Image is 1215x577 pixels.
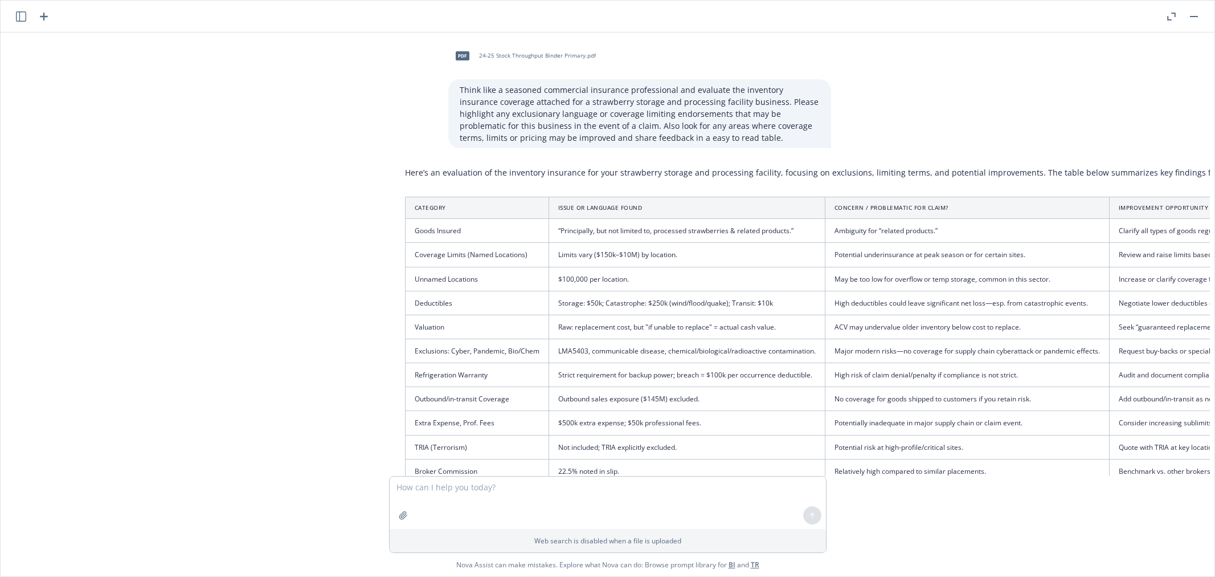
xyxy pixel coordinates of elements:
[549,315,825,339] td: Raw: replacement cost, but "if unable to replace" = actual cash value.
[405,315,549,339] td: Valuation
[825,291,1109,315] td: High deductibles could leave significant net loss—esp. from catastrophic events.
[405,363,549,387] td: Refrigeration Warranty
[729,560,735,570] a: BI
[549,459,825,483] td: 22.5% noted in slip.
[825,219,1109,243] td: Ambiguity for “related products.”
[405,291,549,315] td: Deductibles
[751,560,759,570] a: TR
[405,435,549,459] td: TRIA (Terrorism)
[549,435,825,459] td: Not included; TRIA explicitly excluded.
[460,84,820,144] p: Think like a seasoned commercial insurance professional and evaluate the inventory insurance cove...
[825,363,1109,387] td: High risk of claim denial/penalty if compliance is not strict.
[456,553,759,576] span: Nova Assist can make mistakes. Explore what Nova can do: Browse prompt library for and
[396,536,819,546] p: Web search is disabled when a file is uploaded
[825,387,1109,411] td: No coverage for goods shipped to customers if you retain risk.
[405,243,549,267] td: Coverage Limits (Named Locations)
[405,197,549,219] th: Category
[825,243,1109,267] td: Potential underinsurance at peak season or for certain sites.
[825,459,1109,483] td: Relatively high compared to similar placements.
[405,219,549,243] td: Goods Insured
[405,459,549,483] td: Broker Commission
[405,267,549,291] td: Unnamed Locations
[448,42,598,70] div: pdf24-25 Stock Throughput Binder Primary.pdf
[549,411,825,435] td: $500k extra expense; $50k professional fees.
[549,197,825,219] th: Issue or Language Found
[405,339,549,363] td: Exclusions: Cyber, Pandemic, Bio/Chem
[549,243,825,267] td: Limits vary ($150k–$10M) by location.
[549,219,825,243] td: “Principally, but not limited to, processed strawberries & related products.”
[405,387,549,411] td: Outbound/in-transit Coverage
[549,363,825,387] td: Strict requirement for backup power; breach = $100k per occurrence deductible.
[825,339,1109,363] td: Major modern risks—no coverage for supply chain cyberattack or pandemic effects.
[825,411,1109,435] td: Potentially inadequate in major supply chain or claim event.
[549,267,825,291] td: $100,000 per location.
[825,435,1109,459] td: Potential risk at high-profile/critical sites.
[479,52,596,59] span: 24-25 Stock Throughput Binder Primary.pdf
[825,267,1109,291] td: May be too low for overflow or temp storage, common in this sector.
[405,411,549,435] td: Extra Expense, Prof. Fees
[549,291,825,315] td: Storage: $50k; Catastrophe: $250k (wind/flood/quake); Transit: $10k
[549,387,825,411] td: Outbound sales exposure ($145M) excluded.
[825,197,1109,219] th: Concern / Problematic for Claim?
[549,339,825,363] td: LMA5403, communicable disease, chemical/biological/radioactive contamination.
[825,315,1109,339] td: ACV may undervalue older inventory below cost to replace.
[456,51,469,60] span: pdf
